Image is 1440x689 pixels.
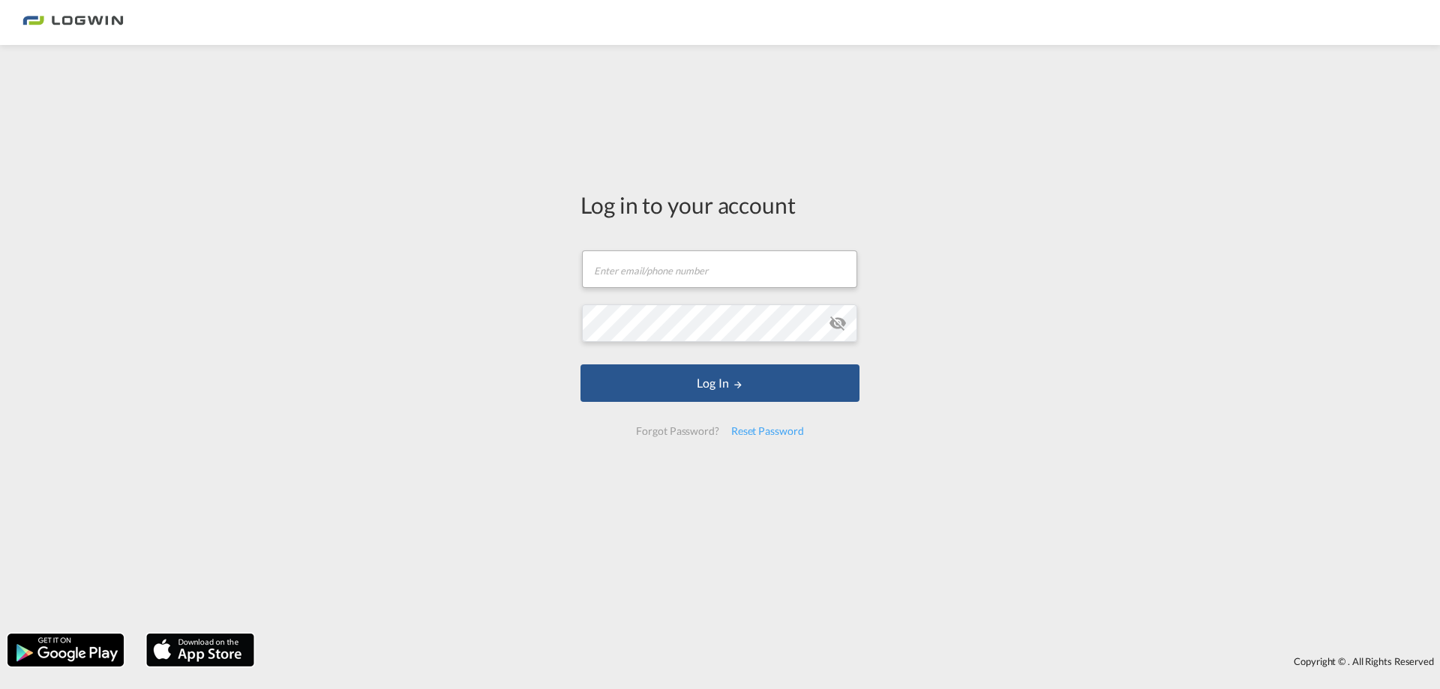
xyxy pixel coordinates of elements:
[829,314,847,332] md-icon: icon-eye-off
[262,649,1440,674] div: Copyright © . All Rights Reserved
[580,364,859,402] button: LOGIN
[6,632,125,668] img: google.png
[725,418,810,445] div: Reset Password
[580,189,859,220] div: Log in to your account
[22,6,124,40] img: bc73a0e0d8c111efacd525e4c8ad7d32.png
[582,250,857,288] input: Enter email/phone number
[630,418,724,445] div: Forgot Password?
[145,632,256,668] img: apple.png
